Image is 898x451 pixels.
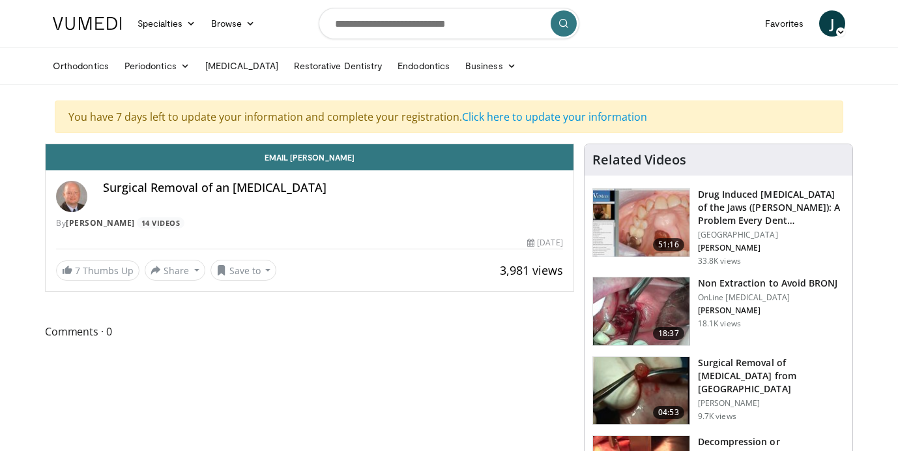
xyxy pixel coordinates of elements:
[593,277,689,345] img: d93abb04-43be-42ba-9e81-e536ef9811c2.150x105_q85_crop-smart_upscale.jpg
[117,53,197,79] a: Periodontics
[698,292,838,303] p: OnLine [MEDICAL_DATA]
[527,237,562,249] div: [DATE]
[137,217,184,228] a: 14 Videos
[197,53,286,79] a: [MEDICAL_DATA]
[698,188,845,227] h3: Drug Induced [MEDICAL_DATA] of the Jaws ([PERSON_NAME]): A Problem Every Dent…
[757,10,811,37] a: Favorites
[145,260,205,281] button: Share
[592,152,686,168] h4: Related Videos
[592,356,845,426] a: 04:53 Surgical Removal of [MEDICAL_DATA] from [GEOGRAPHIC_DATA] [PERSON_NAME] 9.7K views
[698,411,736,422] p: 9.7K views
[593,189,689,257] img: 5aaf9f6e-56c2-4995-97d5-f13386b30b32.150x105_q85_crop-smart_upscale.jpg
[653,406,684,419] span: 04:53
[66,217,135,228] a: [PERSON_NAME]
[592,188,845,266] a: 51:16 Drug Induced [MEDICAL_DATA] of the Jaws ([PERSON_NAME]): A Problem Every Dent… [GEOGRAPHIC_...
[103,181,563,195] h4: Surgical Removal of an [MEDICAL_DATA]
[457,53,524,79] a: Business
[698,243,845,253] p: [PERSON_NAME]
[819,10,845,37] a: J
[210,260,277,281] button: Save to
[203,10,263,37] a: Browse
[698,256,741,266] p: 33.8K views
[45,323,574,340] span: Comments 0
[130,10,203,37] a: Specialties
[698,319,741,329] p: 18.1K views
[462,110,647,124] a: Click here to update your information
[45,53,117,79] a: Orthodontics
[698,356,845,396] h3: Surgical Removal of [MEDICAL_DATA] from [GEOGRAPHIC_DATA]
[56,217,563,229] div: By
[56,260,139,281] a: 7 Thumbs Up
[698,277,838,290] h3: Non Extraction to Avoid BRONJ
[653,327,684,340] span: 18:37
[593,357,689,425] img: 21ef1dab-b335-4518-ade6-c0083bb9a05b.150x105_q85_crop-smart_upscale.jpg
[46,144,573,170] a: Email [PERSON_NAME]
[500,262,563,278] span: 3,981 views
[390,53,457,79] a: Endodontics
[698,305,838,316] p: [PERSON_NAME]
[53,17,122,30] img: VuMedi Logo
[592,277,845,346] a: 18:37 Non Extraction to Avoid BRONJ OnLine [MEDICAL_DATA] [PERSON_NAME] 18.1K views
[75,264,80,277] span: 7
[698,398,845,409] p: [PERSON_NAME]
[286,53,390,79] a: Restorative Dentistry
[56,181,87,212] img: Avatar
[653,238,684,251] span: 51:16
[319,8,579,39] input: Search topics, interventions
[55,101,843,133] div: You have 7 days left to update your information and complete your registration.
[698,230,845,240] p: [GEOGRAPHIC_DATA]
